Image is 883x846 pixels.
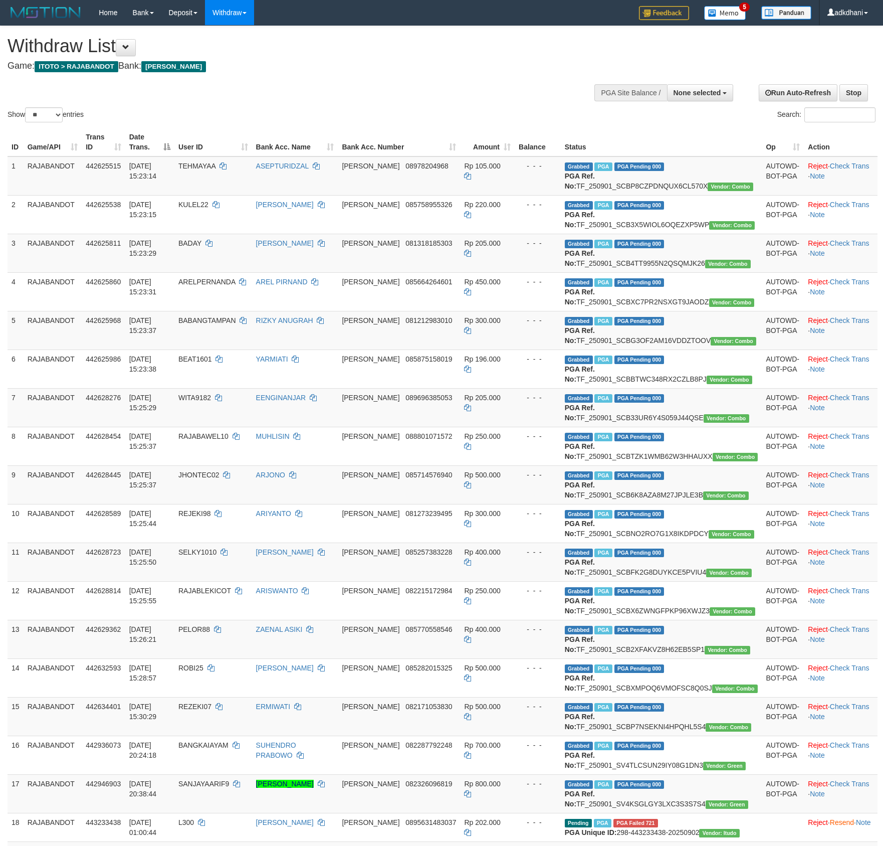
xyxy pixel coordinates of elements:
[561,427,762,465] td: TF_250901_SCBTZK1WMB62W3HHAUXX
[86,162,121,170] span: 442625515
[561,581,762,620] td: TF_250901_SCBX6ZWNGFPKP96XWJZ3
[614,317,665,325] span: PGA Pending
[762,128,804,156] th: Op: activate to sort column ascending
[565,172,595,190] b: PGA Ref. No:
[8,195,24,234] td: 2
[614,240,665,248] span: PGA Pending
[810,326,825,334] a: Note
[614,356,665,364] span: PGA Pending
[810,790,825,798] a: Note
[129,471,157,489] span: [DATE] 15:25:37
[810,404,825,412] a: Note
[464,201,500,209] span: Rp 220.000
[256,201,314,209] a: [PERSON_NAME]
[830,510,869,518] a: Check Trans
[24,581,82,620] td: RAJABANDOT
[405,432,452,440] span: Copy 088801071572 to clipboard
[808,780,828,788] a: Reject
[810,674,825,682] a: Note
[464,278,500,286] span: Rp 450.000
[464,239,500,247] span: Rp 205.000
[594,201,612,210] span: Marked by adkkusuma
[129,510,157,528] span: [DATE] 15:25:44
[830,201,869,209] a: Check Trans
[125,128,174,156] th: Date Trans.: activate to sort column descending
[565,162,593,171] span: Grabbed
[464,394,500,402] span: Rp 205.000
[707,376,752,384] span: Vendor URL: https://secure11.1velocity.biz
[405,162,449,170] span: Copy 08978204968 to clipboard
[24,311,82,350] td: RAJABANDOT
[86,355,121,363] span: 442625986
[810,288,825,296] a: Note
[565,520,595,538] b: PGA Ref. No:
[519,470,557,480] div: - - -
[804,272,877,311] td: · ·
[565,288,595,306] b: PGA Ref. No:
[129,432,157,450] span: [DATE] 15:25:37
[129,548,157,566] span: [DATE] 15:25:50
[594,162,612,171] span: Marked by adkkusuma
[464,510,500,518] span: Rp 300.000
[804,543,877,581] td: · ·
[565,211,595,229] b: PGA Ref. No:
[129,587,157,605] span: [DATE] 15:25:55
[8,107,84,122] label: Show entries
[342,587,399,595] span: [PERSON_NAME]
[338,128,460,156] th: Bank Acc. Number: activate to sort column ascending
[8,128,24,156] th: ID
[178,162,215,170] span: TEHMAYAA
[711,337,756,346] span: Vendor URL: https://secure11.1velocity.biz
[704,6,746,20] img: Button%20Memo.svg
[24,388,82,427] td: RAJABANDOT
[565,365,595,383] b: PGA Ref. No:
[804,195,877,234] td: · ·
[405,394,452,402] span: Copy 089696385053 to clipboard
[256,355,288,363] a: YARMIATI
[256,394,306,402] a: EENGINANJAR
[25,107,63,122] select: Showentries
[256,432,290,440] a: MUHLISIN
[342,394,399,402] span: [PERSON_NAME]
[178,471,219,479] span: JHONTEC02
[830,355,869,363] a: Check Trans
[830,278,869,286] a: Check Trans
[129,394,157,412] span: [DATE] 15:25:29
[519,431,557,441] div: - - -
[565,549,593,557] span: Grabbed
[614,394,665,403] span: PGA Pending
[515,128,561,156] th: Balance
[256,587,298,595] a: ARISWANTO
[808,162,828,170] a: Reject
[709,530,754,539] span: Vendor URL: https://secure11.1velocity.biz
[762,195,804,234] td: AUTOWD-BOT-PGA
[808,587,828,595] a: Reject
[178,548,216,556] span: SELKY1010
[565,201,593,210] span: Grabbed
[519,238,557,248] div: - - -
[252,128,338,156] th: Bank Acc. Name: activate to sort column ascending
[808,316,828,324] a: Reject
[174,128,252,156] th: User ID: activate to sort column ascending
[594,471,612,480] span: Marked by adkkusuma
[519,509,557,519] div: - - -
[594,240,612,248] span: Marked by adkkusuma
[565,317,593,325] span: Grabbed
[129,239,157,257] span: [DATE] 15:23:29
[129,162,157,180] span: [DATE] 15:23:14
[762,465,804,504] td: AUTOWD-BOT-PGA
[342,239,399,247] span: [PERSON_NAME]
[519,354,557,364] div: - - -
[178,201,208,209] span: KULEL22
[8,311,24,350] td: 5
[129,316,157,334] span: [DATE] 15:23:37
[86,278,121,286] span: 442625860
[810,520,825,528] a: Note
[594,394,612,403] span: Marked by adkkusuma
[830,741,869,749] a: Check Trans
[709,298,755,307] span: Vendor URL: https://secure11.1velocity.biz
[561,156,762,196] td: TF_250901_SCBP8CZPDNQUX6CL570X
[808,703,828,711] a: Reject
[810,211,825,219] a: Note
[86,432,121,440] span: 442628454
